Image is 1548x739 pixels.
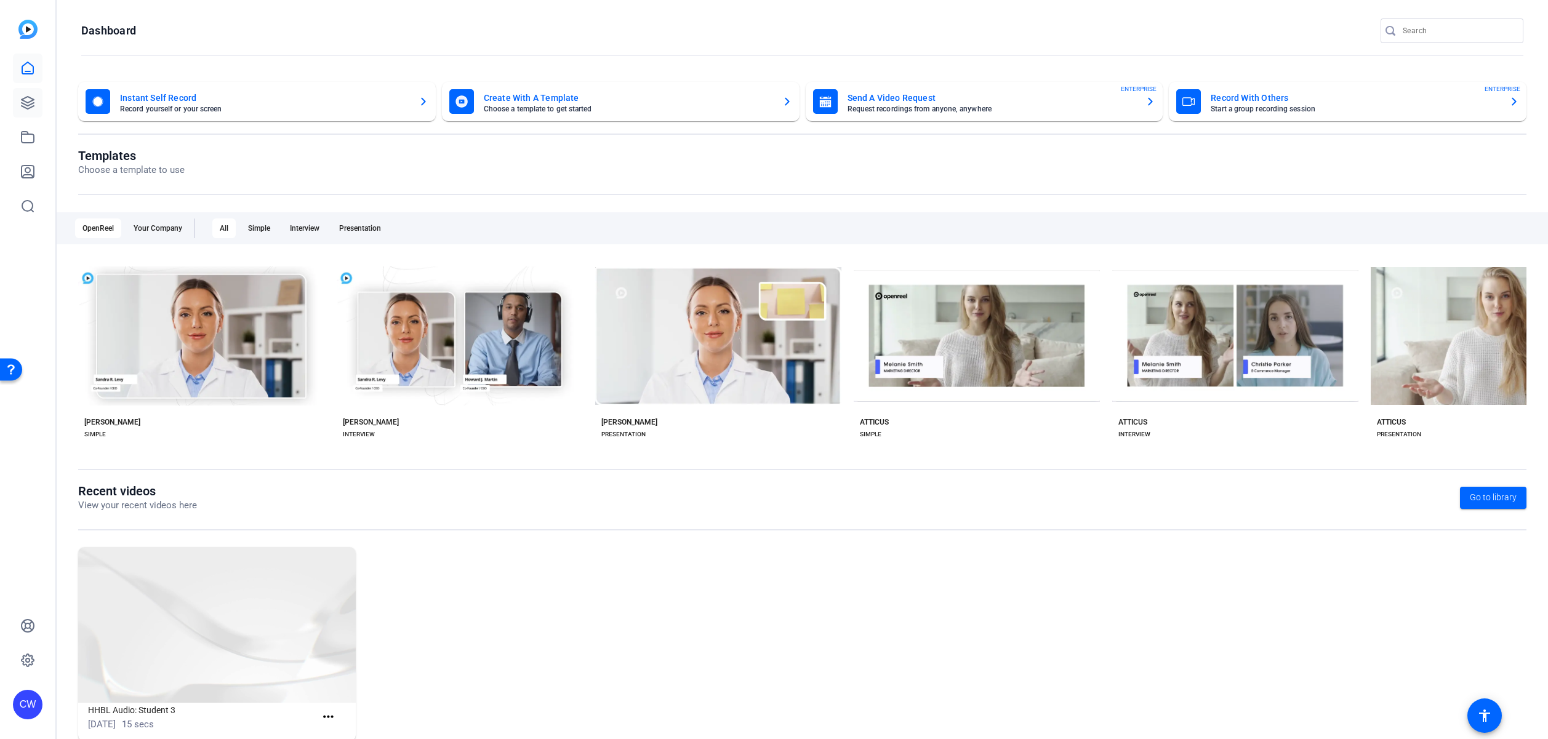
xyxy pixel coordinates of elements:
span: Go to library [1470,491,1517,504]
button: Create With A TemplateChoose a template to get started [442,82,800,121]
mat-icon: accessibility [1477,708,1492,723]
div: PRESENTATION [1377,429,1421,439]
div: Your Company [126,218,190,238]
mat-card-title: Create With A Template [484,90,772,105]
img: blue-gradient.svg [18,20,38,39]
h1: Templates [78,148,185,163]
a: Go to library [1460,487,1526,509]
mat-card-subtitle: Request recordings from anyone, anywhere [848,105,1136,113]
mat-card-title: Instant Self Record [120,90,409,105]
input: Search [1403,23,1514,38]
div: ATTICUS [1377,417,1406,427]
span: ENTERPRISE [1485,84,1520,94]
mat-icon: more_horiz [321,709,336,725]
div: CW [13,690,42,719]
span: 15 secs [122,719,154,730]
img: HHBL Audio: Student 3 [78,547,356,703]
mat-card-subtitle: Choose a template to get started [484,105,772,113]
p: View your recent videos here [78,498,197,513]
mat-card-subtitle: Record yourself or your screen [120,105,409,113]
div: OpenReel [75,218,121,238]
div: Simple [241,218,278,238]
div: SIMPLE [84,429,106,439]
div: [PERSON_NAME] [84,417,140,427]
button: Record With OthersStart a group recording sessionENTERPRISE [1169,82,1526,121]
div: Presentation [332,218,388,238]
div: [PERSON_NAME] [343,417,399,427]
button: Send A Video RequestRequest recordings from anyone, anywhereENTERPRISE [806,82,1163,121]
span: ENTERPRISE [1121,84,1157,94]
div: PRESENTATION [601,429,646,439]
div: [PERSON_NAME] [601,417,657,427]
mat-card-title: Send A Video Request [848,90,1136,105]
div: SIMPLE [860,429,881,439]
h1: Recent videos [78,484,197,498]
div: Interview [283,218,327,238]
div: ATTICUS [1118,417,1147,427]
button: Instant Self RecordRecord yourself or your screen [78,82,436,121]
mat-card-title: Record With Others [1211,90,1499,105]
div: All [212,218,236,238]
h1: Dashboard [81,23,136,38]
mat-card-subtitle: Start a group recording session [1211,105,1499,113]
div: INTERVIEW [1118,429,1150,439]
div: ATTICUS [860,417,889,427]
div: INTERVIEW [343,429,375,439]
h1: HHBL Audio: Student 3 [88,703,316,717]
span: [DATE] [88,719,116,730]
p: Choose a template to use [78,163,185,177]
